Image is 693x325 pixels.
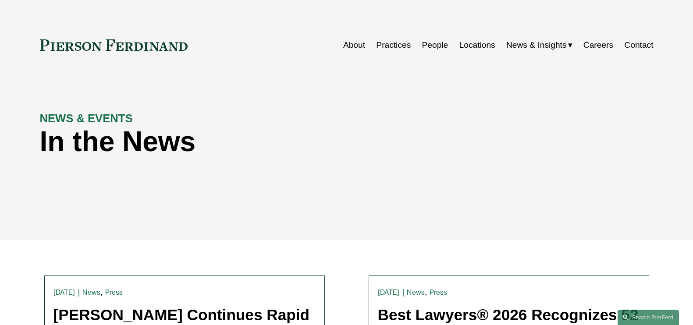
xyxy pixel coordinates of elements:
a: Locations [459,37,495,53]
h1: In the News [40,126,500,158]
a: Contact [624,37,653,53]
strong: NEWS & EVENTS [40,112,133,124]
span: , [100,287,103,297]
a: Careers [583,37,613,53]
a: Press [105,288,123,297]
span: , [425,287,427,297]
a: News [407,288,425,297]
time: [DATE] [378,289,400,296]
a: News [82,288,100,297]
span: News & Insights [506,38,567,53]
a: People [422,37,448,53]
a: About [343,37,365,53]
a: Practices [376,37,411,53]
a: Press [430,288,448,297]
a: folder dropdown [506,37,572,53]
a: Search this site [618,310,679,325]
time: [DATE] [53,289,75,296]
